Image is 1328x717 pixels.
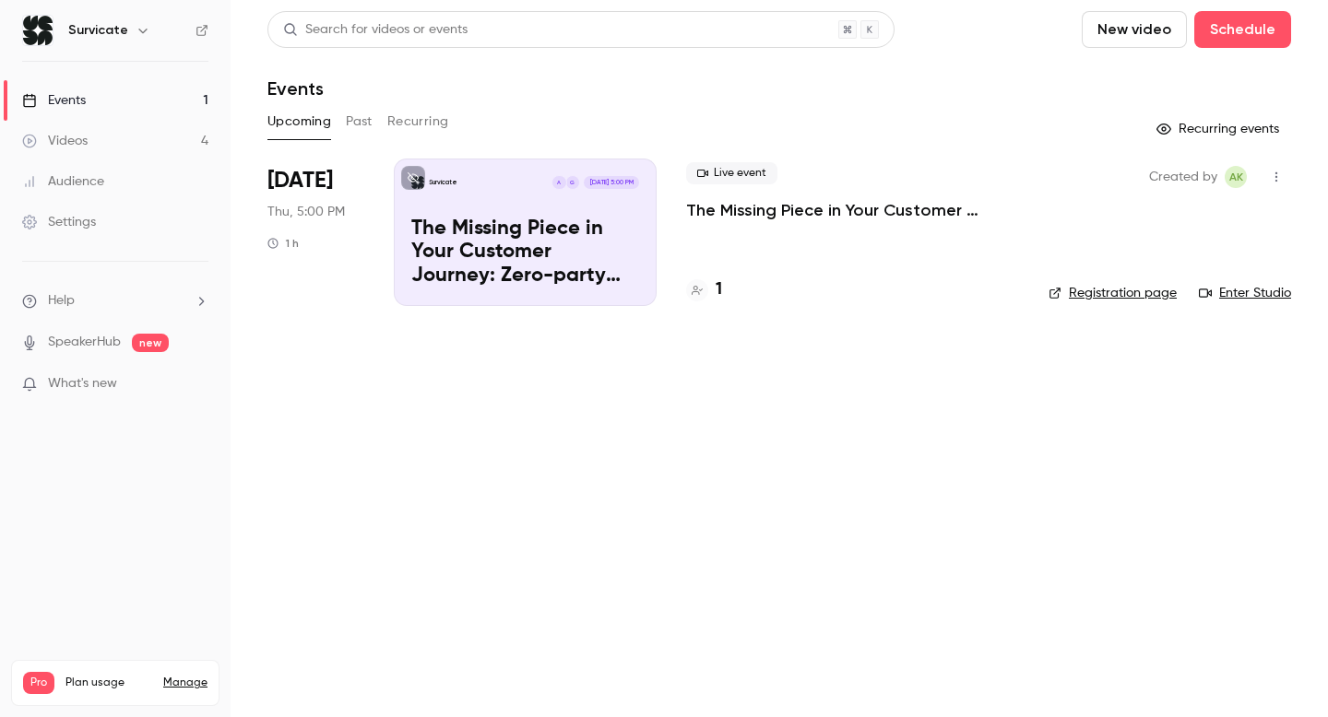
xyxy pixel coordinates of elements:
span: AK [1229,166,1243,188]
a: The Missing Piece in Your Customer Journey: Zero-party Survey Data [686,199,1019,221]
a: Manage [163,676,207,690]
a: SpeakerHub [48,333,121,352]
p: The Missing Piece in Your Customer Journey: Zero-party Survey Data [411,217,639,288]
h1: Events [267,77,324,100]
a: The Missing Piece in Your Customer Journey: Zero-party Survey DataSurvicateGA[DATE] 5:00 PMThe Mi... [394,159,657,306]
span: new [132,334,169,352]
button: New video [1082,11,1187,48]
li: help-dropdown-opener [22,291,208,311]
span: [DATE] 5:00 PM [584,176,638,189]
h6: Survicate [68,21,128,40]
div: Search for videos or events [283,20,468,40]
div: Events [22,91,86,110]
button: Recurring events [1148,114,1291,144]
button: Recurring [387,107,449,136]
a: 1 [686,277,722,302]
img: Survicate [23,16,53,45]
span: Live event [686,162,777,184]
span: Plan usage [65,676,152,690]
div: Videos [22,132,88,150]
button: Past [346,107,373,136]
span: [DATE] [267,166,333,195]
div: Settings [22,213,96,231]
div: A [551,175,566,190]
span: Pro [23,672,54,694]
a: Registration page [1049,284,1177,302]
div: Audience [22,172,104,191]
span: Aleksandra Korczyńska [1225,166,1247,188]
span: Thu, 5:00 PM [267,203,345,221]
iframe: Noticeable Trigger [186,376,208,393]
span: Created by [1149,166,1217,188]
span: Help [48,291,75,311]
div: 1 h [267,236,299,251]
span: What's new [48,374,117,394]
a: Enter Studio [1199,284,1291,302]
button: Schedule [1194,11,1291,48]
h4: 1 [716,277,722,302]
div: Oct 2 Thu, 5:00 PM (Europe/Warsaw) [267,159,364,306]
p: Survicate [429,178,457,187]
button: Upcoming [267,107,331,136]
div: G [565,175,580,190]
